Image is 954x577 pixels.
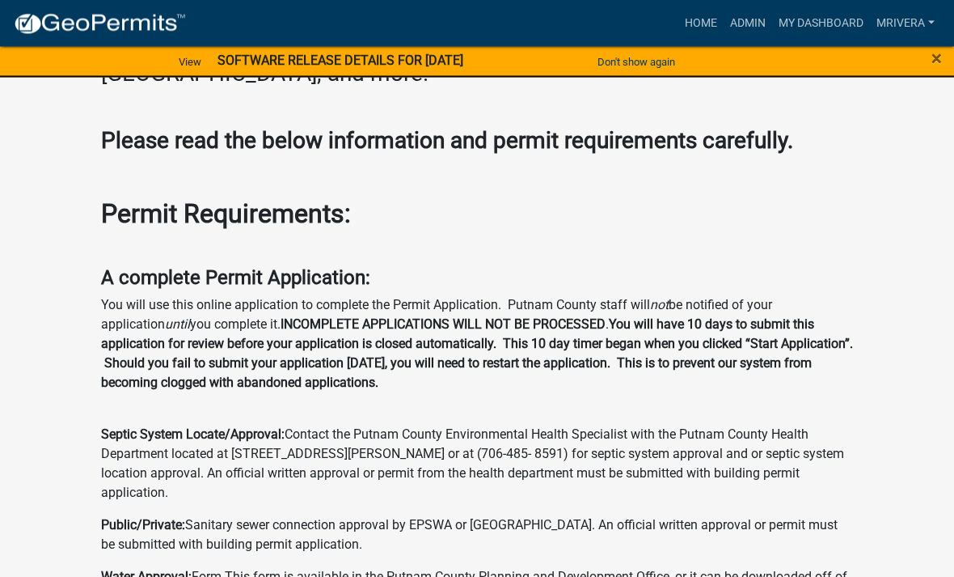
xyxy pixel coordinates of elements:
[101,427,285,443] strong: Septic System Locate/Approval:
[101,199,351,230] strong: Permit Requirements:
[165,317,190,333] i: until
[172,49,208,75] a: View
[101,516,853,555] p: Sanitary sewer connection approval by EPSWA or [GEOGRAPHIC_DATA]. An official written approval or...
[217,53,463,69] strong: SOFTWARE RELEASE DETAILS FOR [DATE]
[101,406,853,503] p: Contact the Putnam County Environmental Health Specialist with the Putnam County Health Departmen...
[931,49,942,68] button: Close
[101,267,370,290] strong: A complete Permit Application:
[591,49,682,75] button: Don't show again
[281,317,606,333] strong: INCOMPLETE APPLICATIONS WILL NOT BE PROCESSED
[931,47,942,70] span: ×
[678,8,724,39] a: Home
[101,128,793,155] strong: Please read the below information and permit requirements carefully.
[870,8,941,39] a: mrivera
[724,8,772,39] a: Admin
[772,8,870,39] a: My Dashboard
[101,296,853,393] p: You will use this online application to complete the Permit Application. Putnam County staff will...
[101,518,185,533] strong: Public/Private:
[650,298,669,313] i: not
